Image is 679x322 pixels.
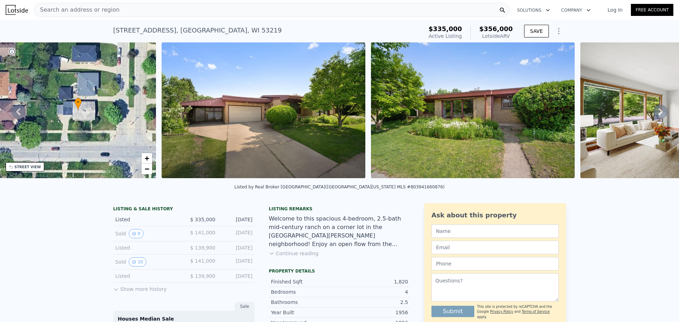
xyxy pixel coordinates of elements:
[113,25,282,35] div: [STREET_ADDRESS] , [GEOGRAPHIC_DATA] , WI 53219
[431,306,474,317] button: Submit
[34,6,120,14] span: Search an address or region
[235,302,255,311] div: Sale
[145,164,149,173] span: −
[490,310,513,314] a: Privacy Policy
[339,309,408,316] div: 1956
[522,310,550,314] a: Terms of Service
[115,229,178,238] div: Sold
[141,153,152,164] a: Zoom in
[190,230,215,235] span: $ 141,000
[271,278,339,285] div: Finished Sqft
[115,216,178,223] div: Listed
[599,6,631,13] a: Log In
[221,257,253,267] div: [DATE]
[429,25,462,33] span: $335,000
[115,273,178,280] div: Listed
[479,33,513,40] div: Lotside ARV
[371,42,575,178] img: Sale: 154112850 Parcel: 100830835
[552,24,566,38] button: Show Options
[221,244,253,251] div: [DATE]
[190,258,215,264] span: $ 141,000
[479,25,513,33] span: $356,000
[115,257,178,267] div: Sold
[631,4,673,16] a: Free Account
[162,42,365,178] img: Sale: 154112850 Parcel: 100830835
[271,288,339,295] div: Bedrooms
[339,278,408,285] div: 1,820
[511,4,556,17] button: Solutions
[75,98,82,110] div: •
[113,206,255,213] div: LISTING & SALE HISTORY
[145,154,149,163] span: +
[221,229,253,238] div: [DATE]
[269,215,410,248] div: Welcome to this spacious 4-bedroom, 2.5-bath mid-century ranch on a corner lot in the [GEOGRAPHIC...
[477,304,559,320] div: This site is protected by reCAPTCHA and the Google and apply.
[129,229,144,238] button: View historical data
[115,244,178,251] div: Listed
[269,250,319,257] button: Continue reading
[339,299,408,306] div: 2.5
[524,25,549,37] button: SAVE
[141,164,152,174] a: Zoom out
[190,273,215,279] span: $ 139,900
[431,210,559,220] div: Ask about this property
[190,245,215,251] span: $ 139,900
[429,33,462,39] span: Active Listing
[271,309,339,316] div: Year Built
[271,299,339,306] div: Bathrooms
[556,4,596,17] button: Company
[129,257,146,267] button: View historical data
[431,241,559,254] input: Email
[431,224,559,238] input: Name
[221,273,253,280] div: [DATE]
[431,257,559,270] input: Phone
[190,217,215,222] span: $ 335,000
[339,288,408,295] div: 4
[14,164,41,170] div: STREET VIEW
[234,185,445,189] div: Listed by Real Broker [GEOGRAPHIC_DATA] ([GEOGRAPHIC_DATA][US_STATE] MLS #803941660876)
[221,216,253,223] div: [DATE]
[113,283,167,293] button: Show more history
[269,206,410,212] div: Listing remarks
[6,5,28,15] img: Lotside
[75,99,82,105] span: •
[269,268,410,274] div: Property details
